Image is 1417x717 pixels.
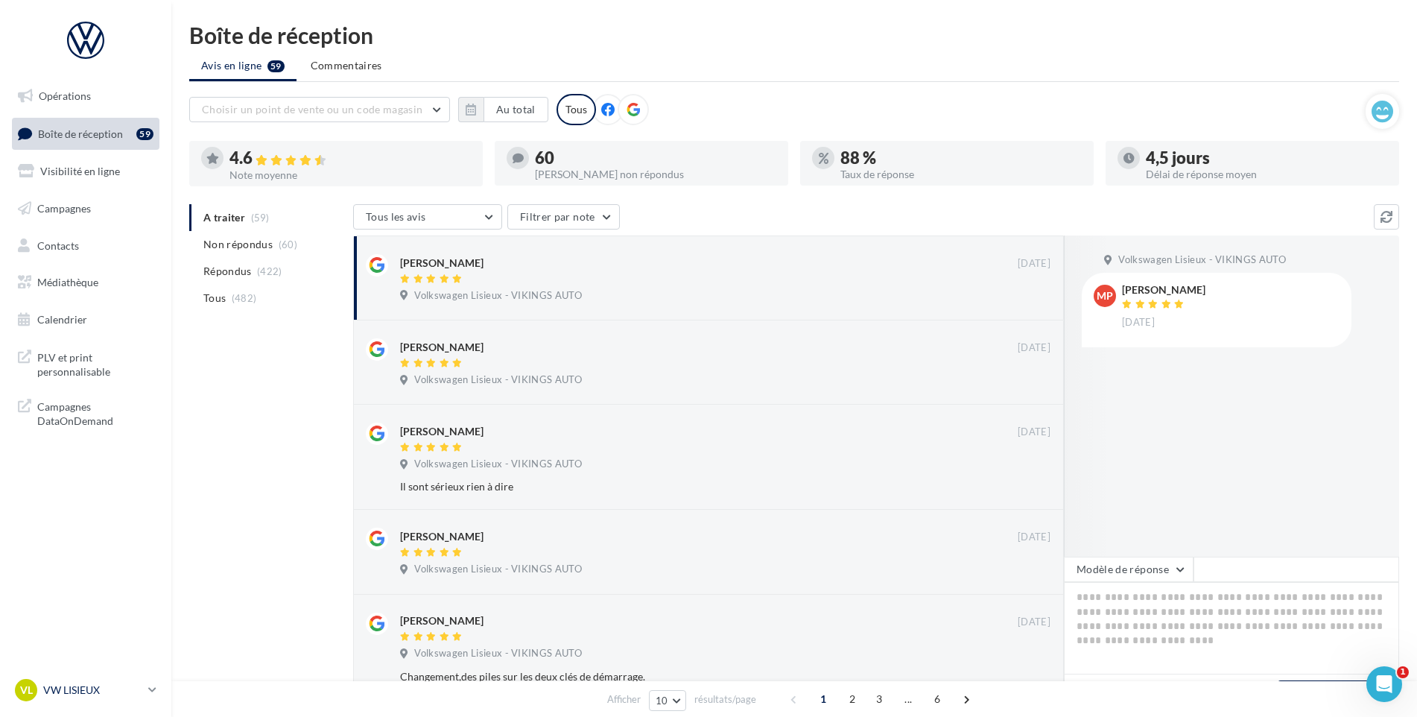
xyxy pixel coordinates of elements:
[811,687,835,711] span: 1
[1018,531,1050,544] span: [DATE]
[20,683,33,698] span: VL
[311,58,382,73] span: Commentaires
[366,210,426,223] span: Tous les avis
[37,313,87,326] span: Calendrier
[1146,169,1387,180] div: Délai de réponse moyen
[694,692,756,707] span: résultats/page
[414,373,582,387] span: Volkswagen Lisieux - VIKINGS AUTO
[867,687,891,711] span: 3
[136,128,153,140] div: 59
[12,676,159,704] a: VL VW LISIEUX
[9,118,162,150] a: Boîte de réception59
[9,391,162,435] a: Campagnes DataOnDemand
[9,304,162,335] a: Calendrier
[840,169,1082,180] div: Taux de réponse
[229,170,471,180] div: Note moyenne
[414,647,582,660] span: Volkswagen Lisieux - VIKINGS AUTO
[1018,341,1050,355] span: [DATE]
[1018,257,1050,271] span: [DATE]
[37,202,91,215] span: Campagnes
[535,150,776,166] div: 60
[189,97,450,122] button: Choisir un point de vente ou un code magasin
[229,150,471,167] div: 4.6
[840,150,1082,166] div: 88 %
[1146,150,1387,166] div: 4,5 jours
[414,458,582,471] span: Volkswagen Lisieux - VIKINGS AUTO
[203,291,226,306] span: Tous
[840,687,864,711] span: 2
[400,256,484,271] div: [PERSON_NAME]
[414,289,582,303] span: Volkswagen Lisieux - VIKINGS AUTO
[37,276,98,288] span: Médiathèque
[203,237,273,252] span: Non répondus
[607,692,641,707] span: Afficher
[458,97,548,122] button: Au total
[37,239,79,251] span: Contacts
[39,89,91,102] span: Opérations
[414,563,582,576] span: Volkswagen Lisieux - VIKINGS AUTO
[203,264,252,279] span: Répondus
[649,690,687,711] button: 10
[656,695,668,707] span: 10
[353,204,502,230] button: Tous les avis
[189,24,1399,46] div: Boîte de réception
[257,265,282,277] span: (422)
[1366,666,1402,702] iframe: Intercom live chat
[9,267,162,298] a: Médiathèque
[9,80,162,112] a: Opérations
[400,613,484,628] div: [PERSON_NAME]
[1118,253,1286,267] span: Volkswagen Lisieux - VIKINGS AUTO
[202,103,422,116] span: Choisir un point de vente ou un code magasin
[9,341,162,385] a: PLV et print personnalisable
[1122,316,1155,329] span: [DATE]
[37,347,153,379] span: PLV et print personnalisable
[37,397,153,429] span: Campagnes DataOnDemand
[9,156,162,187] a: Visibilité en ligne
[43,683,142,698] p: VW LISIEUX
[507,204,620,230] button: Filtrer par note
[400,529,484,544] div: [PERSON_NAME]
[535,169,776,180] div: [PERSON_NAME] non répondus
[1018,426,1050,439] span: [DATE]
[9,230,162,262] a: Contacts
[279,239,297,250] span: (60)
[400,669,954,684] div: Changement,des piles sur les deux clés de démarrage.
[400,479,954,494] div: Il sont sérieux rien à dire
[9,193,162,224] a: Campagnes
[38,127,123,139] span: Boîte de réception
[1018,616,1050,629] span: [DATE]
[1122,285,1205,295] div: [PERSON_NAME]
[232,292,257,304] span: (482)
[484,97,548,122] button: Au total
[896,687,920,711] span: ...
[400,340,484,355] div: [PERSON_NAME]
[1064,557,1193,582] button: Modèle de réponse
[1397,666,1409,678] span: 1
[925,687,949,711] span: 6
[1097,288,1113,303] span: MP
[557,94,596,125] div: Tous
[400,424,484,439] div: [PERSON_NAME]
[40,165,120,177] span: Visibilité en ligne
